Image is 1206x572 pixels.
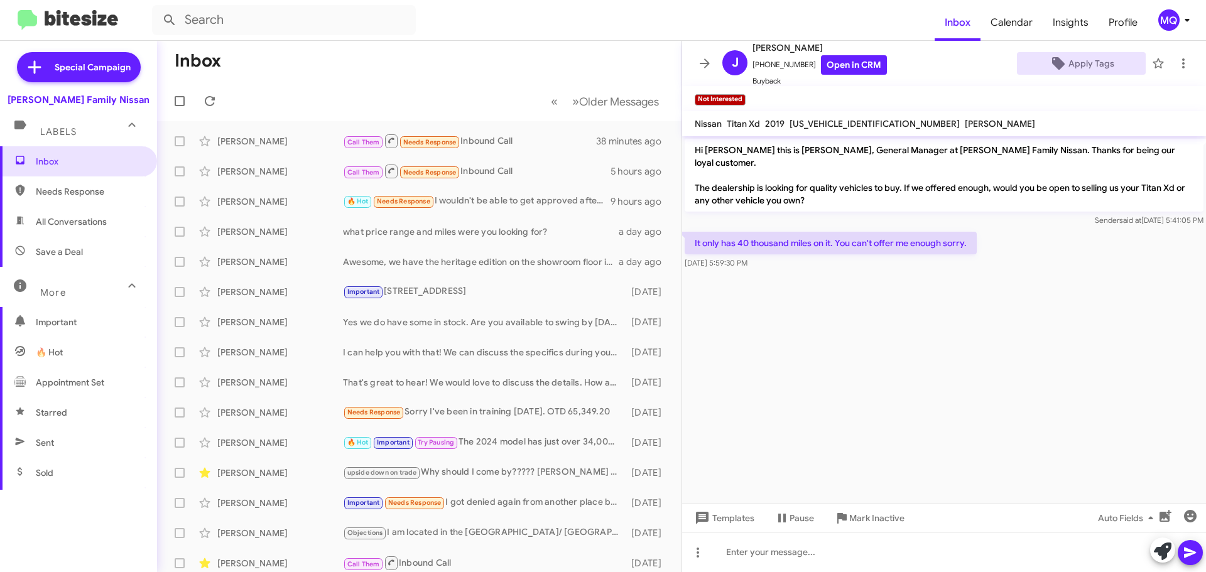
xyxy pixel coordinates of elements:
p: It only has 40 thousand miles on it. You can't offer me enough sorry. [685,232,977,254]
span: said at [1119,215,1141,225]
a: Insights [1043,4,1099,41]
div: a day ago [619,256,671,268]
a: Inbox [935,4,981,41]
button: Apply Tags [1017,52,1146,75]
span: 🔥 Hot [36,346,63,359]
div: a day ago [619,225,671,238]
div: MQ [1158,9,1180,31]
button: Templates [682,507,764,529]
span: Sold [36,467,53,479]
button: MQ [1148,9,1192,31]
span: upside down on trade [347,468,417,477]
span: Buyback [752,75,887,87]
div: [DATE] [625,286,671,298]
span: Needs Response [403,168,457,176]
span: Apply Tags [1068,52,1114,75]
span: Call Them [347,560,380,568]
span: Needs Response [36,185,143,198]
button: Mark Inactive [824,507,915,529]
span: 🔥 Hot [347,438,369,446]
div: [PERSON_NAME] [217,527,343,539]
span: Important [347,288,380,296]
span: Important [377,438,410,446]
input: Search [152,5,416,35]
a: Profile [1099,4,1148,41]
div: what price range and miles were you looking for? [343,225,619,238]
span: Needs Response [347,408,401,416]
div: [DATE] [625,406,671,419]
span: » [572,94,579,109]
span: Needs Response [403,138,457,146]
div: [DATE] [625,557,671,569]
span: Labels [40,126,77,138]
span: [PHONE_NUMBER] [752,55,887,75]
span: Starred [36,406,67,419]
div: 9 hours ago [611,195,671,208]
button: Previous [543,89,565,114]
span: Important [36,316,143,328]
div: [PERSON_NAME] [217,467,343,479]
div: [DATE] [625,346,671,359]
span: Sent [36,436,54,449]
div: Awesome, we have the heritage edition on the showroom floor if y'all are interested in seeing it? [343,256,619,268]
span: Appointment Set [36,376,104,389]
span: Call Them [347,138,380,146]
button: Next [565,89,666,114]
span: [PERSON_NAME] [752,40,887,55]
span: 2019 [765,118,785,129]
div: [PERSON_NAME] [217,286,343,298]
span: « [551,94,558,109]
span: Needs Response [377,197,430,205]
button: Auto Fields [1088,507,1168,529]
button: Pause [764,507,824,529]
span: Objections [347,529,383,537]
div: I am located in the [GEOGRAPHIC_DATA]/ [GEOGRAPHIC_DATA] Area. [STREET_ADDRESS] [343,526,625,540]
span: Needs Response [388,499,442,507]
div: [PERSON_NAME] [217,165,343,178]
div: [STREET_ADDRESS] [343,284,625,299]
div: [DATE] [625,436,671,449]
span: Older Messages [579,95,659,109]
span: Auto Fields [1098,507,1158,529]
span: Inbox [36,155,143,168]
span: Call Them [347,168,380,176]
span: Templates [692,507,754,529]
span: Special Campaign [55,61,131,73]
div: [PERSON_NAME] [217,376,343,389]
span: Mark Inactive [849,507,905,529]
div: Sorry I've been in training [DATE]. OTD 65,349.20 [343,405,625,419]
a: Open in CRM [821,55,887,75]
p: Hi [PERSON_NAME] this is [PERSON_NAME], General Manager at [PERSON_NAME] Family Nissan. Thanks fo... [685,139,1203,212]
div: [DATE] [625,527,671,539]
div: [PERSON_NAME] [217,346,343,359]
span: J [732,53,739,73]
span: All Conversations [36,215,107,228]
span: Nissan [695,118,722,129]
div: [PERSON_NAME] [217,497,343,509]
div: 38 minutes ago [596,135,671,148]
div: [PERSON_NAME] [217,406,343,419]
a: Calendar [981,4,1043,41]
div: [PERSON_NAME] [217,436,343,449]
div: [DATE] [625,497,671,509]
div: [PERSON_NAME] [217,256,343,268]
div: [DATE] [625,467,671,479]
div: Inbound Call [343,133,596,149]
span: [US_VEHICLE_IDENTIFICATION_NUMBER] [790,118,960,129]
span: [PERSON_NAME] [965,118,1035,129]
div: I wouldn't be able to get approved after all? I sent in the other co-signer but she said she does... [343,194,611,208]
div: [PERSON_NAME] [217,316,343,328]
div: Why should I come by????? [PERSON_NAME] couldn't sale me a car when I did come in there!!!! [343,465,625,480]
div: [DATE] [625,316,671,328]
div: Inbound Call [343,555,625,571]
div: I got denied again from another place because I have to many charge offs [343,495,625,510]
nav: Page navigation example [544,89,666,114]
div: 5 hours ago [611,165,671,178]
span: Try Pausing [418,438,454,446]
div: The 2024 model has just over 34,000 miles and the 2021 model has right around 90,000 miles [343,435,625,450]
a: Special Campaign [17,52,141,82]
div: [PERSON_NAME] [217,225,343,238]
